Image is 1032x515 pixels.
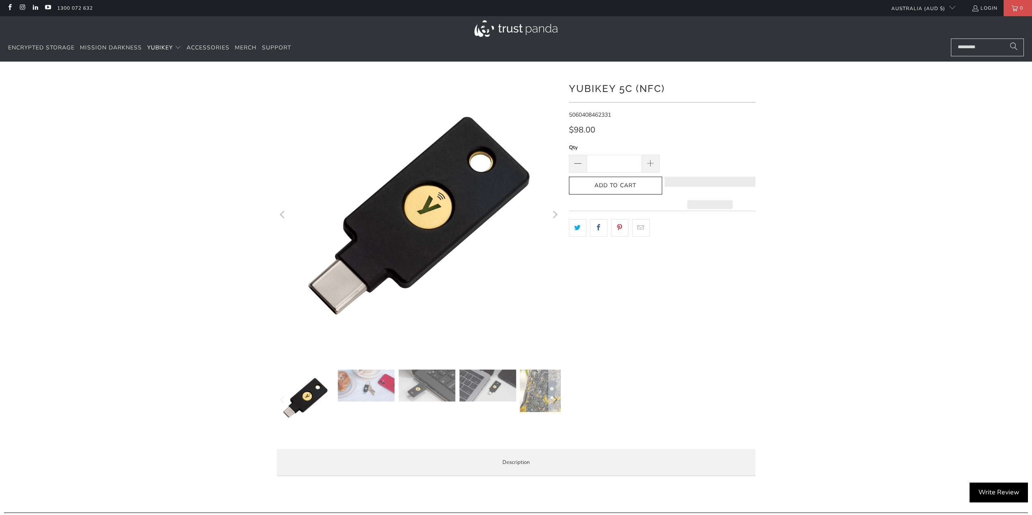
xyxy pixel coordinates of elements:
[569,124,595,135] span: $98.00
[569,219,586,236] a: Share this on Twitter
[548,74,561,357] button: Next
[80,38,142,58] a: Mission Darkness
[970,483,1028,503] div: Write Review
[80,44,142,51] span: Mission Darkness
[632,219,650,236] a: Email this to a friend
[277,370,290,430] button: Previous
[262,38,291,58] a: Support
[277,370,334,426] img: YubiKey 5C (NFC) - Trust Panda
[19,5,26,11] a: Trust Panda Australia on Instagram
[32,5,39,11] a: Trust Panda Australia on LinkedIn
[1004,38,1024,56] button: Search
[187,44,230,51] span: Accessories
[44,5,51,11] a: Trust Panda Australia on YouTube
[235,38,257,58] a: Merch
[57,4,93,13] a: 1300 072 632
[8,44,75,51] span: Encrypted Storage
[590,219,607,236] a: Share this on Facebook
[399,370,455,402] img: YubiKey 5C (NFC) - Trust Panda
[474,20,558,37] img: Trust Panda Australia
[187,38,230,58] a: Accessories
[262,44,291,51] span: Support
[577,182,654,189] span: Add to Cart
[147,44,173,51] span: YubiKey
[6,5,13,11] a: Trust Panda Australia on Facebook
[277,74,561,357] a: YubiKey 5C (NFC) - Trust Panda
[569,80,755,96] h1: YubiKey 5C (NFC)
[520,370,577,412] img: YubiKey 5C (NFC) - Trust Panda
[277,74,290,357] button: Previous
[338,370,395,402] img: YubiKey 5C (NFC) - Trust Panda
[459,370,516,402] img: YubiKey 5C (NFC) - Trust Panda
[277,449,755,476] label: Description
[548,370,561,430] button: Next
[569,177,662,195] button: Add to Cart
[147,38,181,58] summary: YubiKey
[569,143,660,152] label: Qty
[8,38,291,58] nav: Translation missing: en.navigation.header.main_nav
[8,38,75,58] a: Encrypted Storage
[951,38,1024,56] input: Search...
[569,111,611,119] span: 5060408462331
[611,219,629,236] a: Share this on Pinterest
[972,4,998,13] a: Login
[235,44,257,51] span: Merch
